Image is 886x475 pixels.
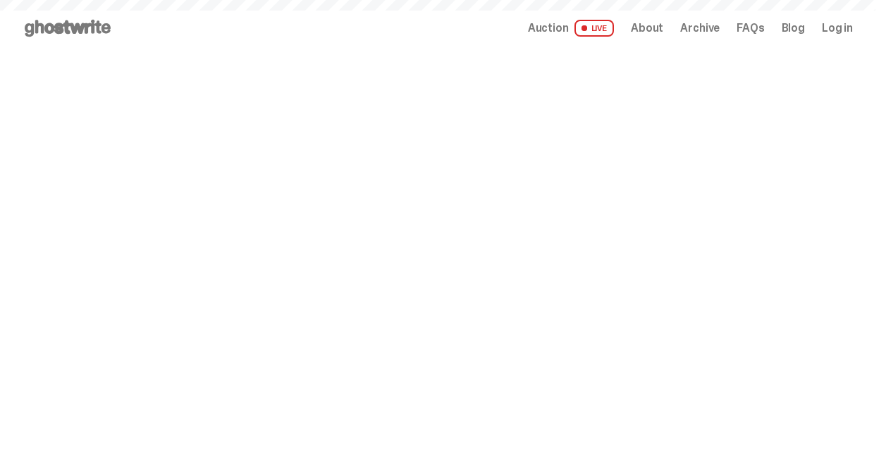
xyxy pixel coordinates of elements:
span: LIVE [574,20,615,37]
a: Blog [782,23,805,34]
a: Log in [822,23,853,34]
a: About [631,23,663,34]
span: Auction [528,23,569,34]
a: Archive [680,23,720,34]
a: FAQs [737,23,764,34]
a: Auction LIVE [528,20,614,37]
